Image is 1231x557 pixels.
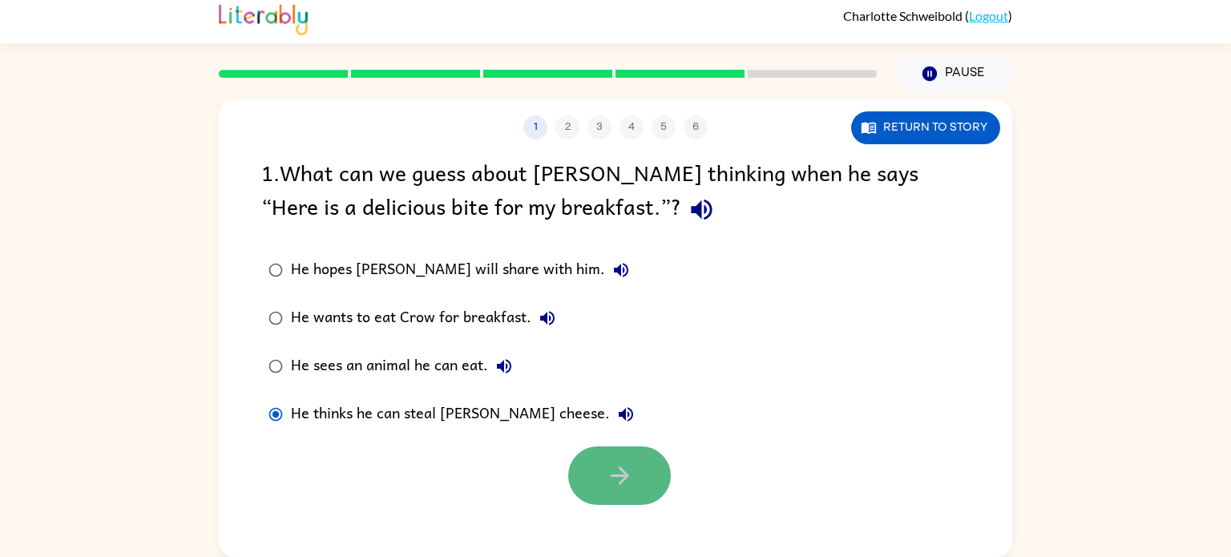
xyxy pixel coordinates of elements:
div: He hopes [PERSON_NAME] will share with him. [291,254,637,286]
div: He thinks he can steal [PERSON_NAME] cheese. [291,398,642,430]
div: He wants to eat Crow for breakfast. [291,302,563,334]
button: Pause [896,55,1012,92]
div: He sees an animal he can eat. [291,350,520,382]
button: He hopes [PERSON_NAME] will share with him. [605,254,637,286]
button: He sees an animal he can eat. [488,350,520,382]
a: Logout [969,8,1008,23]
button: He thinks he can steal [PERSON_NAME] cheese. [610,398,642,430]
button: 1 [523,115,547,139]
div: 1 . What can we guess about [PERSON_NAME] thinking when he says “Here is a delicious bite for my ... [261,155,970,230]
div: ( ) [843,8,1012,23]
span: Charlotte Schweibold [843,8,965,23]
button: Return to story [851,111,1000,144]
button: He wants to eat Crow for breakfast. [531,302,563,334]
